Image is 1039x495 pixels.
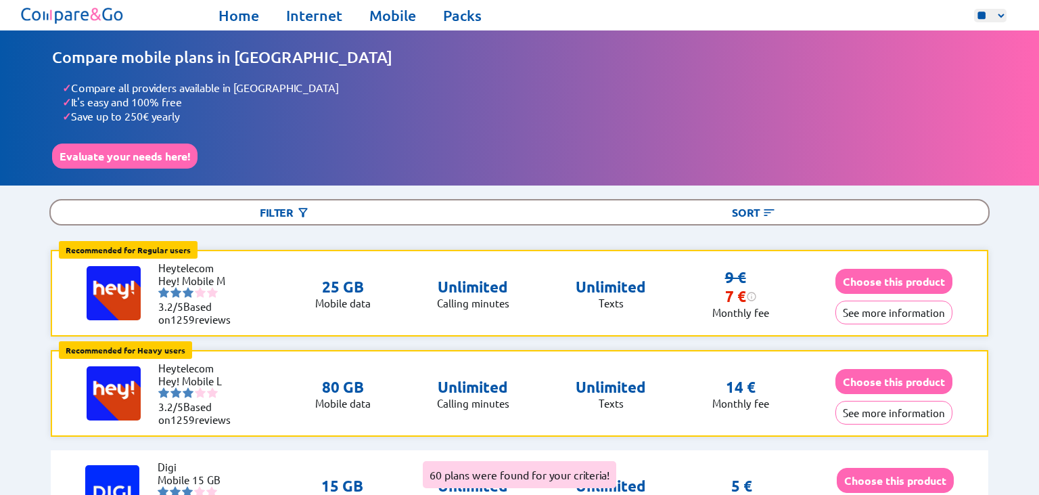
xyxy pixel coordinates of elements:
img: information [746,291,757,302]
img: Logo of Compare&Go [18,3,127,27]
a: Internet [286,6,342,25]
li: Heytelecom [158,261,239,274]
span: ✓ [62,81,71,95]
li: Hey! Mobile M [158,274,239,287]
button: Choose this product [835,269,952,294]
button: Choose this product [835,369,952,394]
li: Based on reviews [158,300,239,326]
p: Texts [576,297,646,309]
li: Based on reviews [158,400,239,426]
span: ✓ [62,95,71,109]
img: Logo of Heytelecom [87,366,141,421]
img: starnr4 [195,387,206,398]
a: Packs [443,6,482,25]
img: starnr3 [183,287,193,298]
p: Monthly fee [712,397,769,410]
s: 9 € [725,268,746,286]
img: starnr5 [207,387,218,398]
li: Digi [158,460,239,473]
button: Evaluate your needs here! [52,144,198,169]
li: It's easy and 100% free [62,95,987,109]
span: ✓ [62,109,71,123]
img: Button open the sorting menu [762,206,776,219]
a: Choose this product [835,375,952,388]
span: 1259 [170,413,195,426]
img: starnr3 [183,387,193,398]
img: starnr4 [195,287,206,298]
div: Filter [51,200,519,224]
img: starnr2 [170,387,181,398]
li: Heytelecom [158,362,239,374]
li: Mobile 15 GB [158,473,239,486]
span: 1259 [170,313,195,326]
button: See more information [835,301,952,324]
p: Unlimited [437,278,509,297]
div: 7 € [725,287,757,306]
li: Hey! Mobile L [158,374,239,387]
p: Texts [576,397,646,410]
p: Unlimited [576,278,646,297]
span: 3.2/5 [158,400,183,413]
a: Choose this product [837,474,954,487]
p: 25 GB [315,278,371,297]
img: starnr1 [158,387,169,398]
p: Calling minutes [437,297,509,309]
img: Logo of Heytelecom [87,266,141,320]
p: Monthly fee [712,306,769,319]
div: 60 plans were found for your criteria! [423,461,616,488]
a: See more information [835,306,952,319]
b: Recommended for Regular users [66,244,191,255]
img: Button open the filtering menu [296,206,310,219]
p: Calling minutes [437,397,509,410]
button: Choose this product [837,468,954,493]
div: Sort [519,200,988,224]
b: Recommended for Heavy users [66,345,185,356]
span: 3.2/5 [158,300,183,313]
p: 14 € [726,378,756,397]
img: starnr1 [158,287,169,298]
button: See more information [835,401,952,425]
img: starnr2 [170,287,181,298]
img: starnr5 [207,287,218,298]
p: Mobile data [315,397,371,410]
p: 80 GB [315,378,371,397]
li: Compare all providers available in [GEOGRAPHIC_DATA] [62,81,987,95]
a: Home [218,6,259,25]
p: Unlimited [576,378,646,397]
a: See more information [835,406,952,419]
a: Mobile [369,6,416,25]
li: Save up to 250€ yearly [62,109,987,123]
a: Choose this product [835,275,952,288]
p: Mobile data [315,297,371,309]
p: Unlimited [437,378,509,397]
h1: Compare mobile plans in [GEOGRAPHIC_DATA] [52,47,987,67]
